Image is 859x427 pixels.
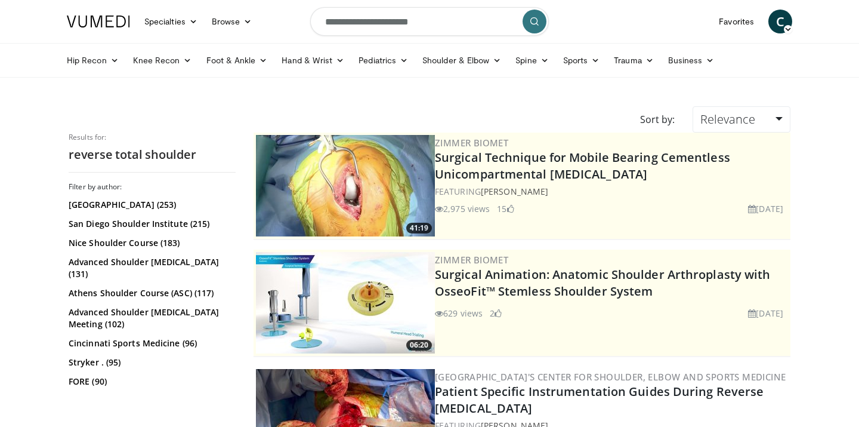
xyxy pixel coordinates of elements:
li: 15 [497,202,514,215]
a: Trauma [607,48,661,72]
span: 41:19 [406,223,432,234]
a: [PERSON_NAME] [481,186,548,197]
a: Relevance [693,106,790,133]
a: Sports [556,48,607,72]
a: 41:19 [256,135,435,236]
li: 2,975 views [435,202,490,215]
span: 06:20 [406,340,432,351]
a: 06:20 [256,252,435,354]
a: Business [661,48,722,72]
a: C [768,10,792,33]
a: Surgical Animation: Anatomic Shoulder Arthroplasty with OsseoFit™ Stemless Shoulder System [435,266,771,299]
li: [DATE] [748,202,783,215]
a: FORE (90) [69,376,233,388]
a: Zimmer Biomet [435,254,508,266]
a: Knee Recon [126,48,199,72]
a: Advanced Shoulder [MEDICAL_DATA] Meeting (102) [69,306,233,330]
a: Zimmer Biomet [435,137,508,149]
a: Cincinnati Sports Medicine (96) [69,337,233,349]
h2: reverse total shoulder [69,147,236,162]
a: [GEOGRAPHIC_DATA]'s Center for Shoulder, Elbow and Sports Medicine [435,371,786,383]
a: Hand & Wrist [274,48,351,72]
a: Athens Shoulder Course (ASC) (117) [69,287,233,299]
a: Specialties [137,10,205,33]
a: Hip Recon [60,48,126,72]
li: [DATE] [748,307,783,320]
a: San Diego Shoulder Institute (215) [69,218,233,230]
a: Favorites [712,10,761,33]
img: VuMedi Logo [67,16,130,27]
li: 2 [490,307,502,320]
a: Spine [508,48,555,72]
img: 84e7f812-2061-4fff-86f6-cdff29f66ef4.300x170_q85_crop-smart_upscale.jpg [256,252,435,354]
li: 629 views [435,307,483,320]
a: [GEOGRAPHIC_DATA] (253) [69,199,233,211]
h3: Filter by author: [69,182,236,192]
span: Relevance [700,111,755,127]
div: FEATURING [435,185,788,198]
a: Patient Specific Instrumentation Guides During Reverse [MEDICAL_DATA] [435,383,764,416]
input: Search topics, interventions [310,7,549,36]
a: Stryker . (95) [69,357,233,368]
a: Surgical Technique for Mobile Bearing Cementless Unicompartmental [MEDICAL_DATA] [435,149,730,182]
a: Nice Shoulder Course (183) [69,237,233,249]
div: Sort by: [631,106,684,133]
a: Browse [205,10,259,33]
p: Results for: [69,133,236,142]
a: Advanced Shoulder [MEDICAL_DATA] (131) [69,256,233,280]
a: Foot & Ankle [199,48,275,72]
img: e9ed289e-2b85-4599-8337-2e2b4fe0f32a.300x170_q85_crop-smart_upscale.jpg [256,135,435,236]
a: Shoulder & Elbow [415,48,508,72]
a: Pediatrics [351,48,415,72]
